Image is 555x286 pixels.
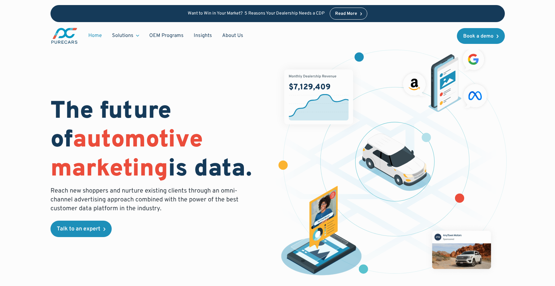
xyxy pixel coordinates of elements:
img: illustration of a vehicle [359,134,431,191]
a: Insights [189,30,217,42]
div: Solutions [112,32,133,39]
h1: The future of is data. [50,98,270,184]
img: persona of a buyer [275,186,368,278]
img: purecars logo [50,27,78,45]
p: Want to Win in Your Market? 5 Reasons Your Dealership Needs a CDP [188,11,325,16]
a: OEM Programs [144,30,189,42]
img: ads on social media and advertising partners [400,45,491,112]
a: Book a demo [457,28,505,44]
div: Solutions [107,30,144,42]
p: Reach new shoppers and nurture existing clients through an omni-channel advertising approach comb... [50,187,242,213]
span: automotive marketing [50,125,203,184]
div: Read More [335,12,357,16]
a: About Us [217,30,248,42]
a: Read More [330,8,368,20]
img: chart showing monthly dealership revenue of $7m [284,69,353,124]
img: mockup of facebook post [424,223,499,277]
div: Talk to an expert [57,226,100,232]
a: Talk to an expert [50,221,112,237]
div: Book a demo [463,34,493,39]
a: main [50,27,78,45]
a: Home [83,30,107,42]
